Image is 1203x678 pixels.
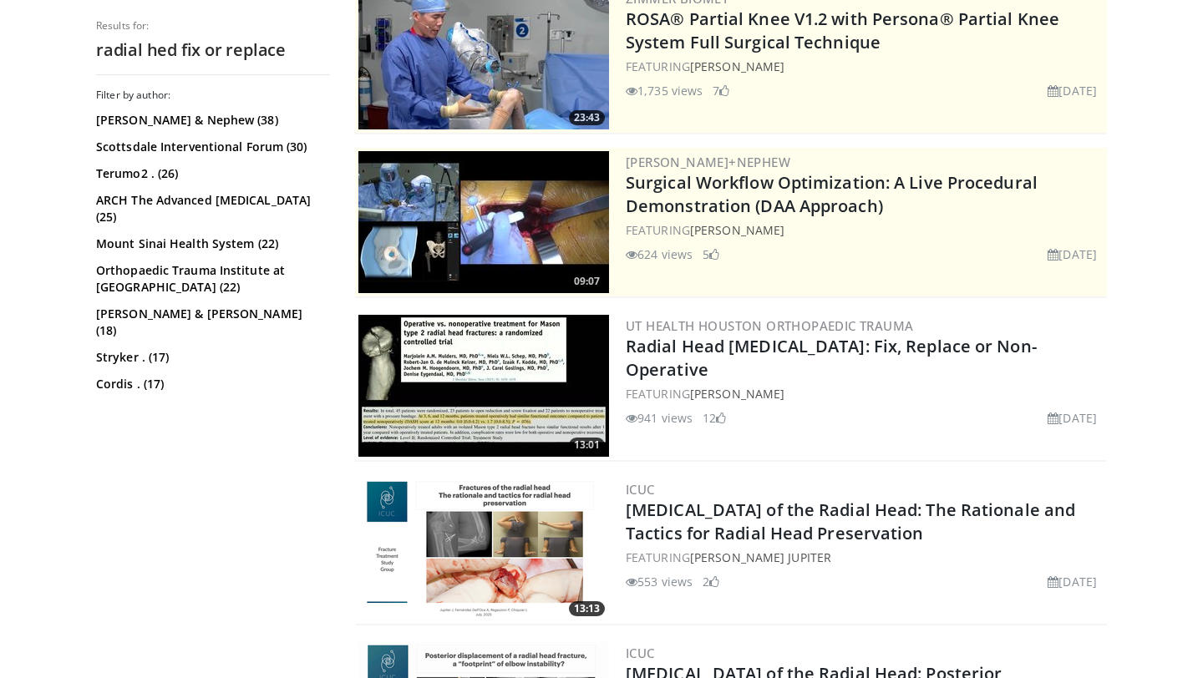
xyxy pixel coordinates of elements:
[569,274,605,289] span: 09:07
[690,386,784,402] a: [PERSON_NAME]
[358,151,609,293] img: bcfc90b5-8c69-4b20-afee-af4c0acaf118.300x170_q85_crop-smart_upscale.jpg
[626,171,1038,217] a: Surgical Workflow Optimization: A Live Procedural Demonstration (DAA Approach)
[703,245,719,263] li: 5
[626,221,1104,239] div: FEATURING
[358,478,609,620] a: 13:13
[96,165,326,182] a: Terumo2 . (26)
[96,349,326,366] a: Stryker . (17)
[626,154,790,170] a: [PERSON_NAME]+Nephew
[96,89,330,102] h3: Filter by author:
[626,498,1075,544] a: [MEDICAL_DATA] of the Radial Head: The Rationale and Tactics for Radial Head Preservation
[96,139,326,155] a: Scottsdale Interventional Forum (30)
[690,58,784,74] a: [PERSON_NAME]
[703,409,726,427] li: 12
[626,82,703,99] li: 1,735 views
[96,235,326,252] a: Mount Sinai Health System (22)
[96,262,326,296] a: Orthopaedic Trauma Institute at [GEOGRAPHIC_DATA] (22)
[96,306,326,339] a: [PERSON_NAME] & [PERSON_NAME] (18)
[690,222,784,238] a: [PERSON_NAME]
[96,376,326,392] a: Cordis . (17)
[626,317,913,334] a: UT Health Houston Orthopaedic Trauma
[626,335,1037,381] a: Radial Head [MEDICAL_DATA]: Fix, Replace or Non-Operative
[1048,245,1097,263] li: [DATE]
[626,385,1104,402] div: FEATURING
[96,192,326,225] a: ARCH The Advanced [MEDICAL_DATA] (25)
[358,315,609,457] img: a54cc784-518b-4461-955e-83908bbfa341.300x170_q85_crop-smart_upscale.jpg
[626,409,693,427] li: 941 views
[358,151,609,293] a: 09:07
[626,573,693,590] li: 553 views
[96,39,330,61] h2: radial hed fix or replace
[1048,573,1097,590] li: [DATE]
[96,112,326,129] a: [PERSON_NAME] & Nephew (38)
[569,438,605,453] span: 13:01
[713,82,729,99] li: 7
[626,645,655,661] a: ICUC
[1048,82,1097,99] li: [DATE]
[1048,409,1097,427] li: [DATE]
[358,478,609,620] img: 28bb1a9b-507c-46c6-adf3-732da66a0791.png.300x170_q85_crop-smart_upscale.png
[626,58,1104,75] div: FEATURING
[626,245,693,263] li: 624 views
[690,549,831,565] a: [PERSON_NAME] Jupiter
[358,315,609,457] a: 13:01
[569,601,605,616] span: 13:13
[626,549,1104,566] div: FEATURING
[626,8,1059,53] a: ROSA® Partial Knee V1.2 with Persona® Partial Knee System Full Surgical Technique
[626,481,655,498] a: ICUC
[96,19,330,33] p: Results for:
[703,573,719,590] li: 2
[569,110,605,125] span: 23:43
